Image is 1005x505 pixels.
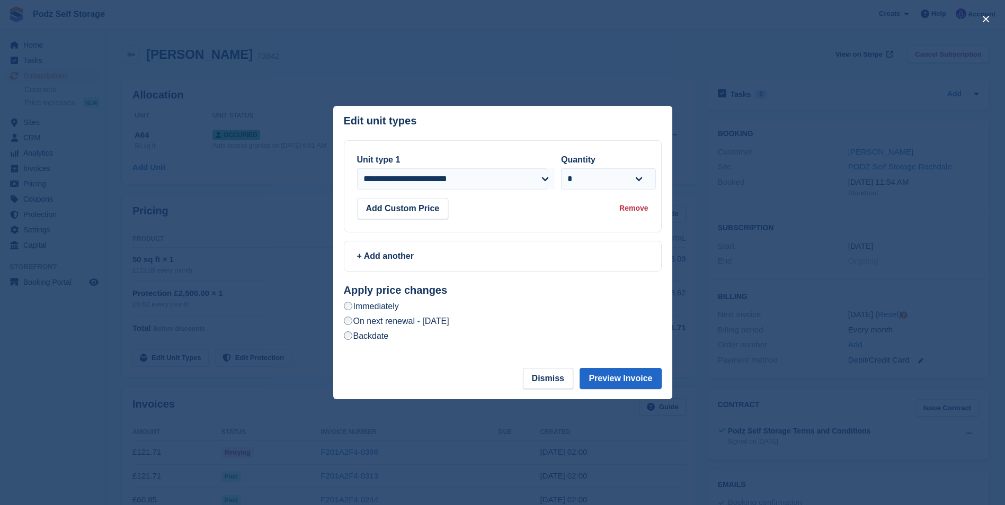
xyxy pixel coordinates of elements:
p: Edit unit types [344,115,417,127]
div: + Add another [357,250,648,263]
label: On next renewal - [DATE] [344,315,449,327]
button: close [977,11,994,28]
label: Immediately [344,301,399,312]
a: + Add another [344,241,662,272]
button: Add Custom Price [357,198,449,219]
label: Quantity [561,155,595,164]
label: Unit type 1 [357,155,401,164]
strong: Apply price changes [344,284,448,296]
button: Preview Invoice [580,368,661,389]
label: Backdate [344,330,389,341]
input: On next renewal - [DATE] [344,317,352,325]
input: Backdate [344,331,352,340]
button: Dismiss [523,368,573,389]
div: Remove [619,203,648,214]
input: Immediately [344,302,352,310]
